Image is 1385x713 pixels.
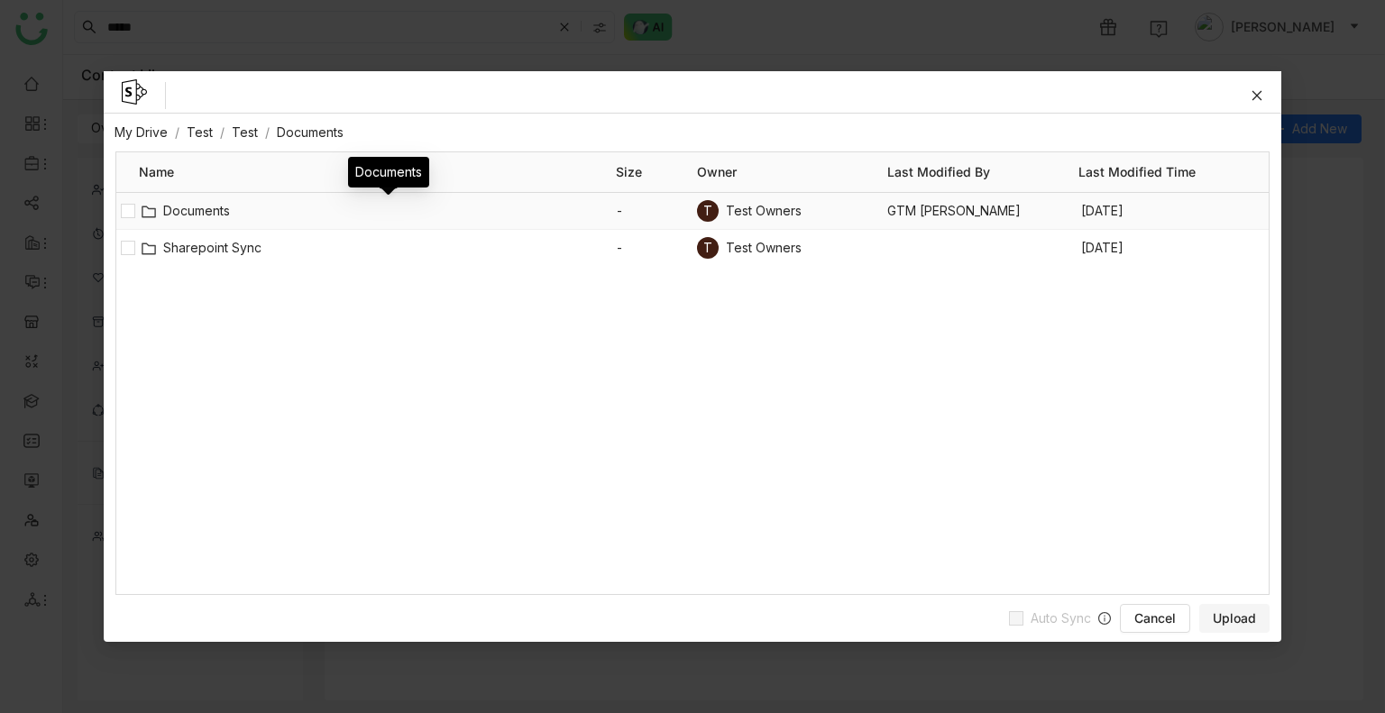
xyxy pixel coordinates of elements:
a: Documents [277,124,344,140]
span: Auto Sync [1023,608,1098,628]
span: [DATE] [1078,201,1270,221]
span: Last Modified By [887,162,1078,182]
div: Size [616,152,697,192]
span: Documents [163,201,616,221]
span: Cancel [1134,609,1176,627]
button: Upload [1199,604,1270,633]
span: - [616,201,697,221]
span: Test Owners [726,238,802,258]
img: SharePoint-icon.svg [122,79,147,105]
img: Folder [141,205,155,219]
span: Last Modified Time [1078,162,1270,182]
a: Test [232,124,258,140]
div: Documents [348,157,429,187]
nz-breadcrumb-separator: / [220,124,225,140]
button: Cancel [1120,604,1190,633]
span: [DATE] [1078,238,1270,258]
span: - [616,238,697,258]
img: Folder [141,242,155,256]
nz-breadcrumb-separator: / [175,124,179,140]
div: Name [139,152,616,192]
span: Test Owners [726,201,802,221]
a: My Drive [115,124,168,140]
span: T [703,237,712,259]
span: GTM [PERSON_NAME] [887,201,1078,221]
nz-breadcrumb-separator: / [265,124,270,140]
span: T [703,200,712,222]
span: Owner [697,162,888,182]
a: Test [187,124,213,140]
span: Sharepoint Sync [163,238,616,258]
